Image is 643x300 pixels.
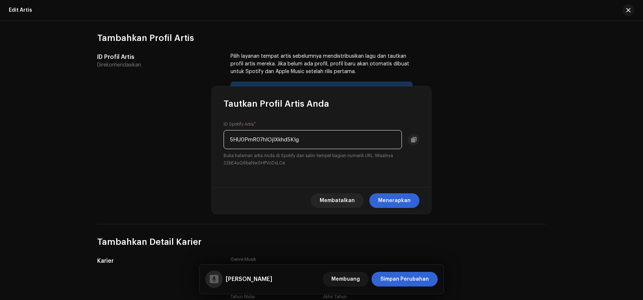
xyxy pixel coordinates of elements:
button: Menerapkan [369,193,419,208]
font: Membatalkan [320,198,355,203]
font: Tautkan Profil Artis Anda [224,99,329,108]
font: Menerapkan [378,198,411,203]
input: misalnya 22bE4uQ6baNwSHPVcDxLCe [224,130,402,149]
font: ID Spotify Artis [224,122,254,126]
button: Membatalkan [311,193,364,208]
font: Buka halaman artis Anda di Spotify dan salin-tempel bagian numerik URL. Misalnya 22bE4uQ6baNwSHPV... [224,153,393,165]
